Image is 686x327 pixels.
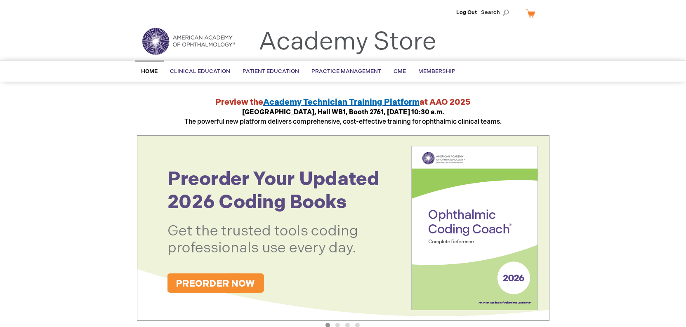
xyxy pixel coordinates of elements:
span: Patient Education [243,68,299,75]
span: Search [481,4,512,21]
strong: [GEOGRAPHIC_DATA], Hall WB1, Booth 2761, [DATE] 10:30 a.m. [242,108,444,116]
span: Clinical Education [170,68,230,75]
span: Membership [418,68,455,75]
strong: Preview the at AAO 2025 [215,97,471,107]
span: The powerful new platform delivers comprehensive, cost-effective training for ophthalmic clinical... [184,108,502,126]
a: Log Out [456,9,477,16]
a: Academy Technician Training Platform [263,97,420,107]
span: Practice Management [311,68,381,75]
span: Home [141,68,158,75]
a: Academy Store [259,27,436,57]
span: CME [394,68,406,75]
